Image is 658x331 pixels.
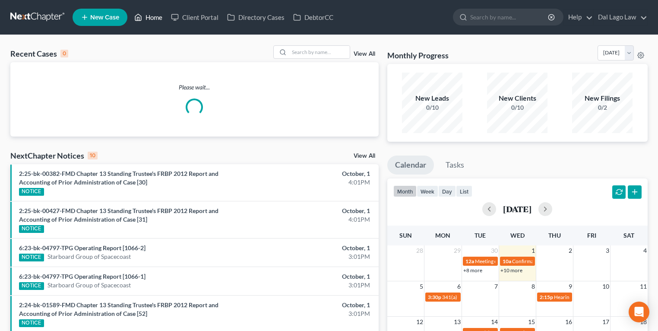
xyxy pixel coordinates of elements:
[19,170,218,186] a: 2:25-bk-00382-FMD Chapter 13 Standing Trustee's FRBP 2012 Report and Accounting of Prior Administ...
[531,245,536,256] span: 1
[47,281,131,290] a: Starboard Group of Spacecoast
[259,178,370,187] div: 4:01PM
[19,282,44,290] div: NOTICE
[564,317,573,327] span: 16
[465,258,474,264] span: 12a
[639,281,648,292] span: 11
[387,156,434,175] a: Calendar
[419,281,424,292] span: 5
[259,272,370,281] div: October, 1
[259,215,370,224] div: 4:01PM
[88,152,98,159] div: 10
[490,245,499,256] span: 30
[402,93,462,103] div: New Leads
[453,317,462,327] span: 13
[442,294,531,300] span: 341(a) meeting for Wisdom Dental, P.A.
[587,232,596,239] span: Fri
[475,232,486,239] span: Tue
[289,10,338,25] a: DebtorCC
[130,10,167,25] a: Home
[456,281,462,292] span: 6
[601,281,610,292] span: 10
[568,245,573,256] span: 2
[493,281,499,292] span: 7
[470,9,549,25] input: Search by name...
[594,10,647,25] a: Dal Lago Law
[223,10,289,25] a: Directory Cases
[605,245,610,256] span: 3
[417,185,438,197] button: week
[19,254,44,261] div: NOTICE
[623,232,634,239] span: Sat
[19,188,44,196] div: NOTICE
[463,267,482,274] a: +8 more
[402,103,462,112] div: 0/10
[354,153,375,159] a: View All
[19,301,218,317] a: 2:24-bk-01589-FMD Chapter 13 Standing Trustee's FRBP 2012 Report and Accounting of Prior Administ...
[527,317,536,327] span: 15
[456,185,472,197] button: list
[512,258,633,264] span: Confirmation Status Conference for MCA Naples, LLC
[642,245,648,256] span: 4
[540,294,553,300] span: 2:15p
[629,302,649,322] div: Open Intercom Messenger
[167,10,223,25] a: Client Portal
[548,232,561,239] span: Thu
[487,103,547,112] div: 0/10
[601,317,610,327] span: 17
[47,252,131,261] a: Starboard Group of Spacecoast
[19,225,44,233] div: NOTICE
[503,204,531,213] h2: [DATE]
[60,50,68,57] div: 0
[354,51,375,57] a: View All
[572,93,633,103] div: New Filings
[453,245,462,256] span: 29
[19,244,146,251] a: 6:23-bk-04797-TPG Operating Report [1066-2]
[435,232,450,239] span: Mon
[500,267,522,274] a: +10 more
[289,46,350,58] input: Search by name...
[387,50,449,60] h3: Monthly Progress
[487,93,547,103] div: New Clients
[10,48,68,59] div: Recent Cases
[415,245,424,256] span: 28
[259,207,370,215] div: October, 1
[19,273,146,280] a: 6:23-bk-04797-TPG Operating Report [1066-1]
[490,317,499,327] span: 14
[10,83,379,92] p: Please wait...
[393,185,417,197] button: month
[510,232,525,239] span: Wed
[10,150,98,161] div: NextChapter Notices
[503,258,511,264] span: 10a
[564,10,593,25] a: Help
[259,281,370,290] div: 3:01PM
[259,301,370,309] div: October, 1
[90,14,119,21] span: New Case
[438,156,472,175] a: Tasks
[531,281,536,292] span: 8
[438,185,456,197] button: day
[399,232,412,239] span: Sun
[415,317,424,327] span: 12
[19,319,44,327] div: NOTICE
[259,252,370,261] div: 3:01PM
[259,169,370,178] div: October, 1
[259,309,370,318] div: 3:01PM
[475,258,571,264] span: Meeting of Creditors for [PERSON_NAME]
[428,294,441,300] span: 3:30p
[19,207,218,223] a: 2:25-bk-00427-FMD Chapter 13 Standing Trustee's FRBP 2012 Report and Accounting of Prior Administ...
[568,281,573,292] span: 9
[572,103,633,112] div: 0/2
[259,244,370,252] div: October, 1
